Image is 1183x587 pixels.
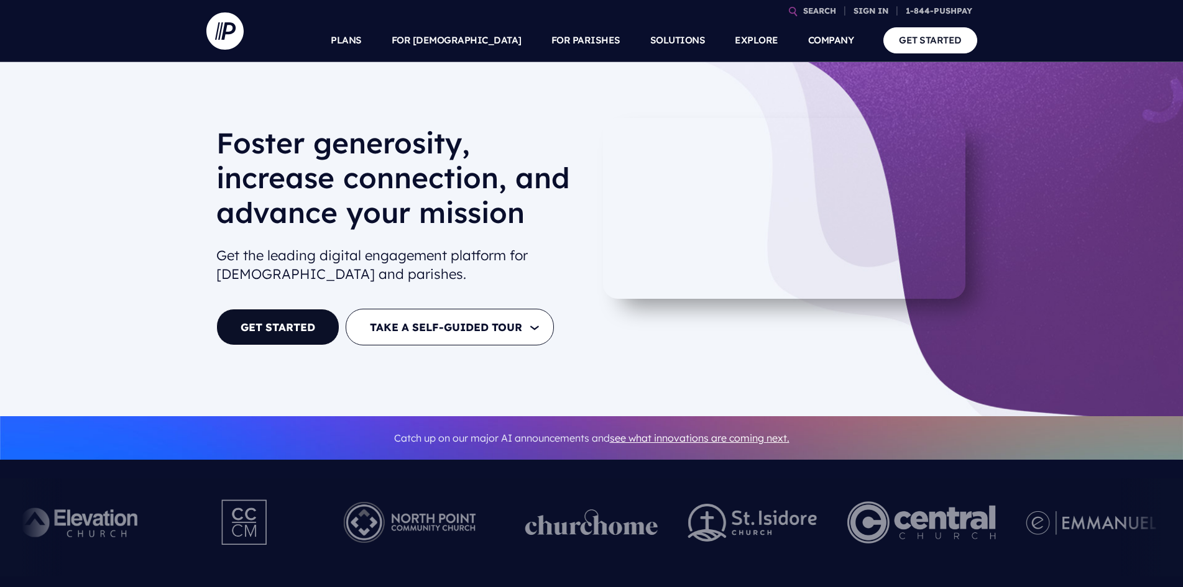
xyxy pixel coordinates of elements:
[392,19,522,62] a: FOR [DEMOGRAPHIC_DATA]
[847,488,996,557] img: Central Church Henderson NV
[331,19,362,62] a: PLANS
[216,125,582,240] h1: Foster generosity, increase connection, and advance your mission
[196,488,294,557] img: Pushpay_Logo__CCM
[551,19,620,62] a: FOR PARISHES
[216,309,339,345] a: GET STARTED
[525,509,658,535] img: pp_logos_1
[346,309,554,345] button: TAKE A SELF-GUIDED TOUR
[808,19,854,62] a: COMPANY
[650,19,706,62] a: SOLUTIONS
[735,19,778,62] a: EXPLORE
[688,504,817,542] img: pp_logos_2
[325,488,495,557] img: Pushpay_Logo__NorthPoint
[216,241,582,289] h2: Get the leading digital engagement platform for [DEMOGRAPHIC_DATA] and parishes.
[883,27,977,53] a: GET STARTED
[216,424,967,452] p: Catch up on our major AI announcements and
[610,432,789,444] a: see what innovations are coming next.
